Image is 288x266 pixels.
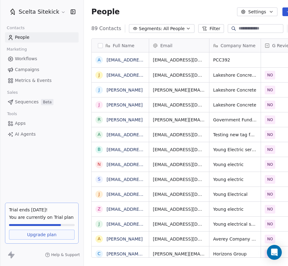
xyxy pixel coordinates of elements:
[209,39,261,52] div: Company Name
[267,117,273,123] span: NO
[213,132,257,138] span: Testing new tag for wailist
[7,7,66,17] button: Scelta Sitekick
[98,206,101,212] div: z
[98,221,100,227] div: j
[153,132,205,138] span: [EMAIL_ADDRESS][DOMAIN_NAME]
[213,176,257,183] span: Young electric
[107,222,183,227] a: [EMAIL_ADDRESS][DOMAIN_NAME]
[5,54,79,64] a: Workflows
[27,232,57,238] span: Upgrade plan
[107,57,183,62] a: [EMAIL_ADDRESS][DOMAIN_NAME]
[107,162,183,167] a: [EMAIL_ADDRESS][DOMAIN_NAME]
[163,25,185,32] span: All People
[15,34,30,41] span: People
[267,245,282,260] div: Open Intercom Messenger
[153,117,205,123] span: [PERSON_NAME][EMAIL_ADDRESS][DOMAIN_NAME]
[107,237,143,241] a: [PERSON_NAME]
[160,43,172,49] span: Email
[98,146,101,153] div: b
[19,8,59,16] span: Scelta Sitekick
[4,109,20,119] span: Tools
[92,39,149,52] div: Full Name
[98,116,101,123] div: R
[9,230,75,240] a: Upgrade plan
[113,43,135,49] span: Full Name
[267,191,273,197] span: NO
[5,118,79,128] a: Apps
[153,161,205,168] span: [EMAIL_ADDRESS][DOMAIN_NAME]
[92,52,149,258] div: grid
[107,207,183,212] a: [EMAIL_ADDRESS][DOMAIN_NAME]
[9,214,75,220] span: You are currently on Trial plan
[267,236,273,242] span: NO
[5,32,79,43] a: People
[98,87,100,93] div: J
[267,72,273,78] span: NO
[153,87,205,93] span: [PERSON_NAME][EMAIL_ADDRESS][DOMAIN_NAME]
[149,39,209,52] div: Email
[153,57,205,63] span: [EMAIL_ADDRESS][DOMAIN_NAME]
[267,206,273,212] span: NO
[213,87,257,93] span: Lakeshore Concrete
[213,191,257,197] span: Young Electrical
[98,131,101,138] div: a
[98,57,101,63] div: a
[153,147,205,153] span: [EMAIL_ADDRESS][DOMAIN_NAME]
[91,7,120,16] span: People
[9,8,16,16] img: SCELTA%20ICON%20for%20Welcome%20Screen%20(1).png
[15,120,26,127] span: Apps
[221,43,255,49] span: Company Name
[213,117,257,123] span: Government Funding
[4,88,21,97] span: Sales
[15,131,36,138] span: AI Agents
[5,75,79,86] a: Metrics & Events
[153,236,205,242] span: [EMAIL_ADDRESS][DOMAIN_NAME]
[9,207,75,213] div: Trial ends [DATE]!
[41,99,53,105] span: Beta
[107,132,183,137] a: [EMAIL_ADDRESS][DOMAIN_NAME]
[98,101,100,108] div: J
[153,221,205,227] span: [EMAIL_ADDRESS][DOMAIN_NAME]
[98,250,101,257] div: c
[5,97,79,107] a: SequencesBeta
[98,191,100,197] div: j
[51,252,80,257] span: Help & Support
[267,132,273,138] span: NO
[15,56,37,62] span: Workflows
[213,72,257,78] span: Lakeshore Concrete Supply Ltd
[213,206,257,212] span: Young electric
[107,102,143,107] a: [PERSON_NAME]
[45,252,80,257] a: Help & Support
[213,236,257,242] span: Averey Company Test
[15,77,52,84] span: Metrics & Events
[213,102,257,108] span: Lakeshore Concrete
[107,177,183,182] a: [EMAIL_ADDRESS][DOMAIN_NAME]
[139,25,162,32] span: Segments:
[98,72,100,78] div: j
[107,88,143,92] a: [PERSON_NAME]
[237,7,277,16] button: Settings
[213,161,257,168] span: Young electric
[267,147,273,153] span: NO
[153,102,205,108] span: [EMAIL_ADDRESS][DOMAIN_NAME]
[153,176,205,183] span: [EMAIL_ADDRESS][DOMAIN_NAME]
[4,23,27,33] span: Contacts
[4,45,30,54] span: Marketing
[5,65,79,75] a: Campaigns
[267,102,273,108] span: NO
[107,117,143,122] a: [PERSON_NAME]
[15,99,39,105] span: Sequences
[153,191,205,197] span: [EMAIL_ADDRESS][DOMAIN_NAME]
[107,73,183,78] a: [EMAIL_ADDRESS][DOMAIN_NAME]
[267,161,273,168] span: NO
[153,72,205,78] span: [EMAIL_ADDRESS][DOMAIN_NAME]
[15,66,39,73] span: Campaigns
[98,176,101,183] div: s
[213,57,257,63] span: PCC392
[213,147,257,153] span: Young Electric services LTD
[107,192,183,197] a: [EMAIL_ADDRESS][DOMAIN_NAME]
[267,87,273,93] span: NO
[198,24,224,33] button: Filter
[107,147,183,152] a: [EMAIL_ADDRESS][DOMAIN_NAME]
[98,236,101,242] div: A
